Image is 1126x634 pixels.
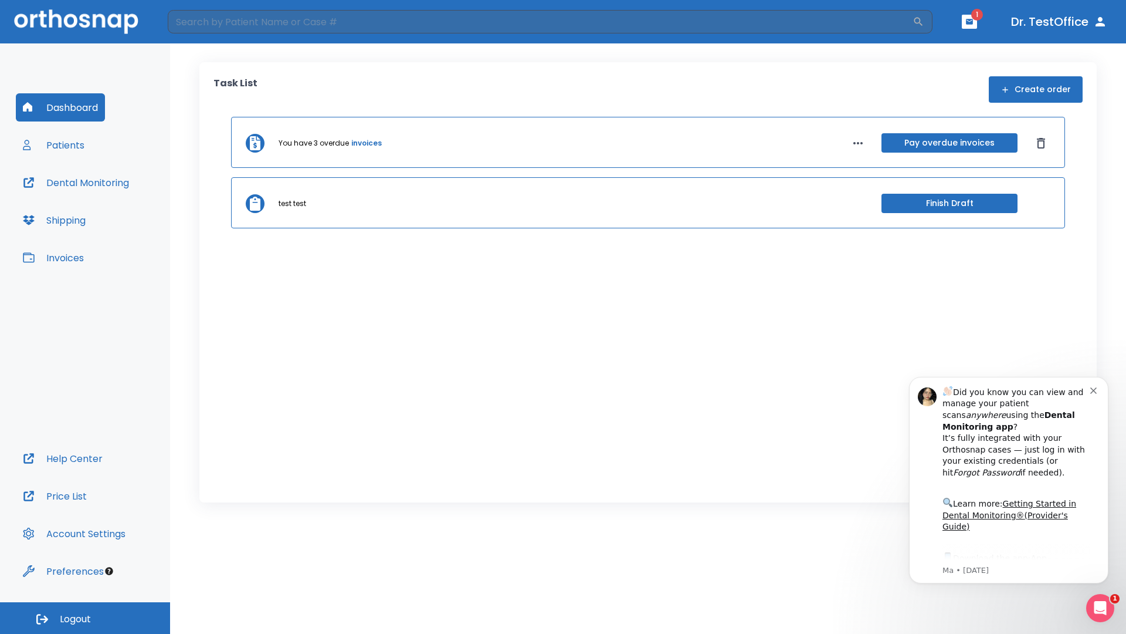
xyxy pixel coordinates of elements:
[279,198,306,209] p: test test
[881,194,1018,213] button: Finish Draft
[1086,594,1114,622] iframe: Intercom live chat
[14,9,138,33] img: Orthosnap
[1110,594,1120,603] span: 1
[213,76,257,103] p: Task List
[168,10,913,33] input: Search by Patient Name or Case #
[16,168,136,197] button: Dental Monitoring
[16,482,94,510] button: Price List
[1006,11,1112,32] button: Dr. TestOffice
[1032,134,1050,153] button: Dismiss
[16,206,93,234] button: Shipping
[891,359,1126,602] iframe: Intercom notifications message
[351,138,382,149] a: invoices
[199,25,208,35] button: Dismiss notification
[51,206,199,217] p: Message from Ma, sent 2w ago
[60,613,91,626] span: Logout
[104,566,114,576] div: Tooltip anchor
[16,131,91,159] button: Patients
[51,191,199,251] div: Download the app: | ​ Let us know if you need help getting started!
[16,444,110,473] button: Help Center
[16,557,111,585] button: Preferences
[16,93,105,122] button: Dashboard
[971,9,983,21] span: 1
[16,244,91,272] button: Invoices
[279,138,349,149] p: You have 3 overdue
[881,133,1018,153] button: Pay overdue invoices
[16,520,133,548] button: Account Settings
[51,194,155,215] a: App Store
[989,76,1083,103] button: Create order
